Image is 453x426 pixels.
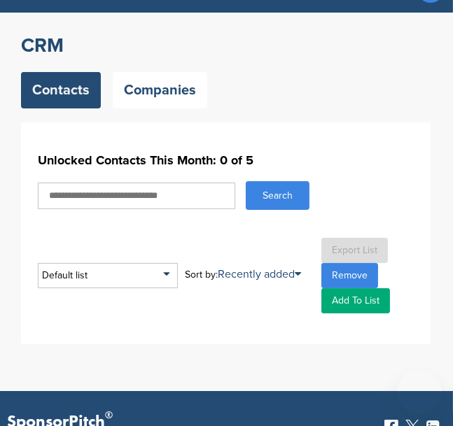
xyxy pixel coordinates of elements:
[105,406,113,424] span: ®
[321,238,388,263] a: Export List
[38,148,414,173] h1: Unlocked Contacts This Month: 0 of 5
[397,370,442,415] iframe: Button to launch messaging window
[321,263,378,288] a: Remove
[21,33,431,58] h2: CRM
[218,267,301,281] a: Recently added
[113,72,207,108] a: Companies
[246,181,309,210] button: Search
[321,288,390,313] a: Add To List
[21,72,101,108] a: Contacts
[38,263,178,288] div: Default list
[185,269,301,280] div: Sort by:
